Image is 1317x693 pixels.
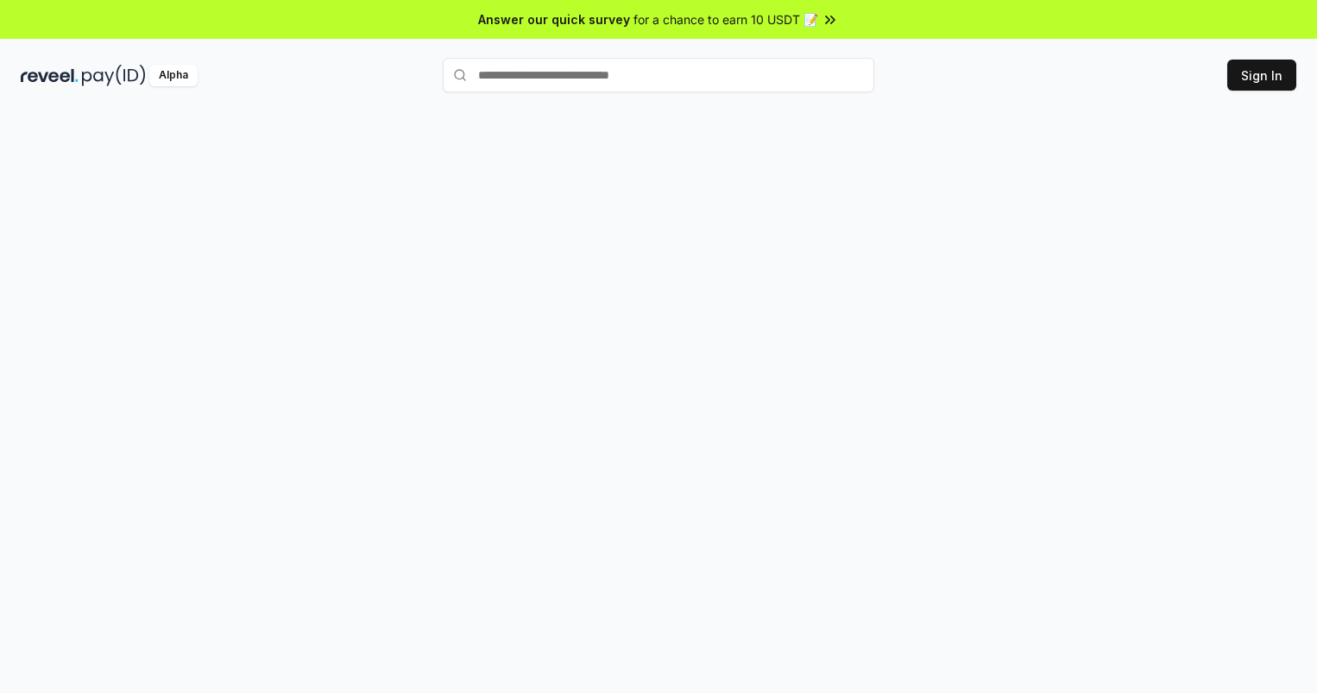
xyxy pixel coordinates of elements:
div: Alpha [149,65,198,86]
button: Sign In [1227,60,1296,91]
span: for a chance to earn 10 USDT 📝 [633,10,818,28]
img: reveel_dark [21,65,79,86]
img: pay_id [82,65,146,86]
span: Answer our quick survey [478,10,630,28]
